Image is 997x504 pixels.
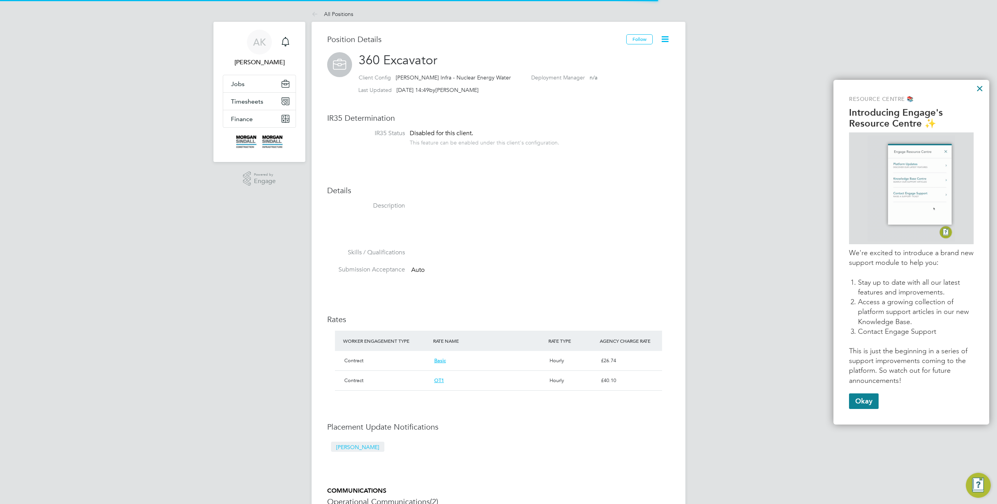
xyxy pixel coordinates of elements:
p: Introducing Engage's [849,107,974,118]
span: [PERSON_NAME] [435,86,479,93]
div: Contract [341,354,431,367]
label: Skills / Qualifications [327,248,405,257]
span: Finance [231,115,253,123]
p: Resource Centre 📚 [849,95,974,103]
span: [PERSON_NAME] Infra - Nuclear Energy Water [396,74,511,81]
div: by [358,86,479,93]
a: Go to home page [223,136,296,148]
div: Contract [341,374,431,387]
p: We're excited to introduce a brand new support module to help you: [849,248,974,268]
div: AGENCY CHARGE RATE [598,334,662,348]
button: Close [976,82,983,95]
label: Deployment Manager [531,74,585,81]
nav: Main navigation [213,22,305,162]
h3: Placement Update Notifications [327,422,670,432]
div: RATE NAME [431,334,547,348]
li: Access a growing collection of platform support articles in our new Knowledge Base. [858,297,974,327]
div: WORKER ENGAGEMENT TYPE [341,334,431,348]
h3: Details [327,185,670,196]
span: Basic [434,357,446,364]
h3: Rates [327,314,670,324]
img: GIF of Resource Centre being opened [868,136,955,241]
label: Last Updated [358,86,392,93]
div: £40.10 [598,374,662,387]
button: Follow [626,34,653,44]
h3: IR35 Determination [327,113,670,123]
a: Go to account details [223,30,296,67]
label: IR35 Status [327,129,405,137]
p: This is just the beginning in a series of support improvements coming to the platform. So watch o... [849,346,974,386]
div: £26.74 [598,354,662,367]
span: Timesheets [231,98,263,105]
span: Auto [411,266,425,274]
span: 360 Excavator [359,53,437,68]
div: This feature can be enabled under this client's configuration. [410,137,559,146]
label: Submission Acceptance [327,266,405,274]
div: RATE TYPE [546,334,598,348]
span: Engage [254,178,276,185]
span: Jobs [231,80,245,88]
button: Okay [849,393,879,409]
span: [PERSON_NAME] [331,442,384,452]
span: n/a [590,74,597,81]
span: Disabled for this client. [410,129,473,137]
li: Stay up to date with all our latest features and improvements. [858,278,974,297]
div: Hourly [546,374,598,387]
h3: Position Details [327,34,626,44]
span: [DATE] 14:49 [396,86,429,93]
span: Alberto K [223,58,296,67]
button: Engage Resource Center [966,473,991,498]
h5: COMMUNICATIONS [327,487,670,495]
a: All Positions [312,11,353,18]
span: Powered by [254,171,276,178]
p: Resource Centre ✨ [849,118,974,129]
li: Contact Engage Support [858,327,974,337]
span: OT1 [434,377,444,384]
label: Client Config [359,74,391,81]
img: morgansindall-logo-retina.png [236,136,283,148]
span: AK [253,37,266,47]
div: Hourly [546,354,598,367]
label: Description [327,202,405,210]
